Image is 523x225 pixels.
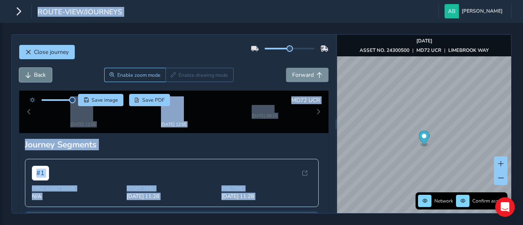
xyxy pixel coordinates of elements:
[360,47,409,53] strong: ASSET NO. 24300500
[32,178,122,184] span: First Asset Code:
[127,185,217,193] span: [DATE] 11:28
[117,72,161,78] span: Enable zoom mode
[445,4,459,18] img: diamond-layout
[149,103,199,111] img: Thumbnail frame
[448,47,489,53] strong: LIMEBROOK WAY
[142,97,165,103] span: Save PDF
[32,185,122,193] span: N/A
[58,111,108,117] div: [DATE] 12:55
[19,45,75,59] button: Close journey
[104,68,166,82] button: Zoom
[291,96,320,104] span: MD72 UCR
[92,97,118,103] span: Save image
[434,198,453,204] span: Network
[416,47,441,53] strong: MD72 UCR
[127,178,217,184] span: Start Time:
[32,158,49,173] span: # 1
[58,103,108,111] img: Thumbnail frame
[78,94,123,106] button: Save
[416,38,432,44] strong: [DATE]
[221,178,311,184] span: End Time:
[34,48,69,56] span: Close journey
[34,71,46,79] span: Back
[472,198,505,204] span: Confirm assets
[19,68,52,82] button: Back
[292,71,314,79] span: Forward
[38,7,122,18] span: route-view/journeys
[239,103,289,111] img: Thumbnail frame
[25,131,323,143] div: Journey Segments
[239,111,289,117] div: [DATE] 08:15
[221,185,311,193] span: [DATE] 11:28
[495,197,515,217] div: Open Intercom Messenger
[445,4,505,18] button: [PERSON_NAME]
[286,68,329,82] button: Forward
[129,94,170,106] button: PDF
[462,4,503,18] span: [PERSON_NAME]
[149,111,199,117] div: [DATE] 12:55
[419,131,430,147] div: Map marker
[360,47,489,53] div: | |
